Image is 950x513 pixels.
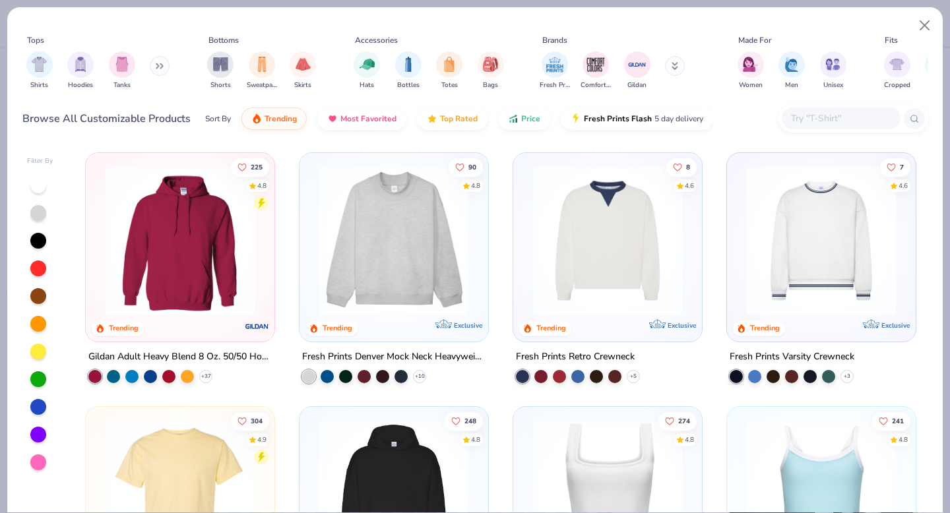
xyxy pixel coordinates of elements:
[395,51,422,90] button: filter button
[545,55,565,75] img: Fresh Prints Image
[32,57,47,72] img: Shirts Image
[436,51,462,90] div: filter for Totes
[884,51,910,90] button: filter button
[666,158,697,176] button: Like
[483,57,497,72] img: Bags Image
[581,51,611,90] button: filter button
[88,349,272,365] div: Gildan Adult Heavy Blend 8 Oz. 50/50 Hooded Sweatshirt
[685,435,694,444] div: 4.8
[244,313,270,340] img: Gildan logo
[109,51,135,90] button: filter button
[885,34,898,46] div: Fits
[294,80,311,90] span: Skirts
[478,51,504,90] button: filter button
[440,113,478,124] span: Top Rated
[464,417,476,424] span: 248
[561,107,713,130] button: Fresh Prints Flash5 day delivery
[540,80,570,90] span: Fresh Prints
[624,51,650,90] button: filter button
[685,181,694,191] div: 4.6
[302,349,486,365] div: Fresh Prints Denver Mock Neck Heavyweight Sweatshirt
[899,435,908,444] div: 4.8
[778,51,805,90] button: filter button
[471,181,480,191] div: 4.8
[436,51,462,90] button: filter button
[213,57,228,72] img: Shorts Image
[581,51,611,90] div: filter for Comfort Colors
[360,80,374,90] span: Hats
[445,411,483,430] button: Like
[880,158,910,176] button: Like
[820,51,846,90] div: filter for Unisex
[232,158,270,176] button: Like
[201,373,211,380] span: + 37
[790,111,891,126] input: Try "T-Shirt"
[26,51,53,90] div: filter for Shirts
[571,113,581,124] img: flash.gif
[397,80,420,90] span: Bottles
[516,349,635,365] div: Fresh Prints Retro Crewneck
[258,435,267,444] div: 4.9
[468,164,476,170] span: 90
[208,34,239,46] div: Bottoms
[360,57,375,72] img: Hats Image
[67,51,94,90] div: filter for Hoodies
[67,51,94,90] button: filter button
[581,80,611,90] span: Comfort Colors
[526,166,689,315] img: 3abb6cdb-110e-4e18-92a0-dbcd4e53f056
[889,57,904,72] img: Cropped Image
[415,373,425,380] span: + 10
[872,411,910,430] button: Like
[68,80,93,90] span: Hoodies
[892,417,904,424] span: 241
[743,57,758,72] img: Women Image
[265,113,297,124] span: Trending
[241,107,307,130] button: Trending
[881,321,909,330] span: Exclusive
[401,57,416,72] img: Bottles Image
[395,51,422,90] div: filter for Bottles
[247,80,277,90] span: Sweatpants
[498,107,550,130] button: Price
[26,51,53,90] button: filter button
[521,113,540,124] span: Price
[113,80,131,90] span: Tanks
[109,51,135,90] div: filter for Tanks
[317,107,406,130] button: Most Favorited
[624,51,650,90] div: filter for Gildan
[27,34,44,46] div: Tops
[784,57,799,72] img: Men Image
[441,80,458,90] span: Totes
[290,51,316,90] div: filter for Skirts
[654,111,703,127] span: 5 day delivery
[778,51,805,90] div: filter for Men
[449,158,483,176] button: Like
[327,113,338,124] img: most_fav.gif
[478,51,504,90] div: filter for Bags
[540,51,570,90] div: filter for Fresh Prints
[232,411,270,430] button: Like
[542,34,567,46] div: Brands
[668,321,696,330] span: Exclusive
[627,55,647,75] img: Gildan Image
[584,113,652,124] span: Fresh Prints Flash
[912,13,937,38] button: Close
[823,80,843,90] span: Unisex
[30,80,48,90] span: Shirts
[354,51,380,90] button: filter button
[658,411,697,430] button: Like
[475,166,637,315] img: a90f7c54-8796-4cb2-9d6e-4e9644cfe0fe
[258,181,267,191] div: 4.8
[471,435,480,444] div: 4.8
[313,166,475,315] img: f5d85501-0dbb-4ee4-b115-c08fa3845d83
[686,164,690,170] span: 8
[73,57,88,72] img: Hoodies Image
[884,80,910,90] span: Cropped
[340,113,396,124] span: Most Favorited
[290,51,316,90] button: filter button
[825,57,840,72] img: Unisex Image
[740,166,902,315] img: 4d4398e1-a86f-4e3e-85fd-b9623566810e
[899,181,908,191] div: 4.6
[738,51,764,90] button: filter button
[99,166,261,315] img: 01756b78-01f6-4cc6-8d8a-3c30c1a0c8ac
